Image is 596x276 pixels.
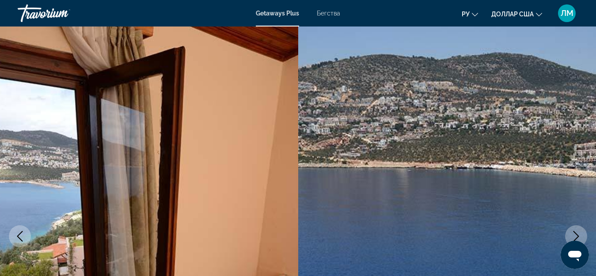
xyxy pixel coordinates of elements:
[462,11,470,18] font: ру
[317,10,340,17] a: Бегства
[462,8,478,20] button: Изменить язык
[555,4,578,23] button: Меню пользователя
[256,10,299,17] a: Getaways Plus
[18,2,106,25] a: Травориум
[9,225,31,247] button: Previous image
[561,8,573,18] font: ЛМ
[491,8,542,20] button: Изменить валюту
[561,241,589,269] iframe: Кнопка запуска окна обмена сообщениями
[491,11,534,18] font: доллар США
[565,225,587,247] button: Next image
